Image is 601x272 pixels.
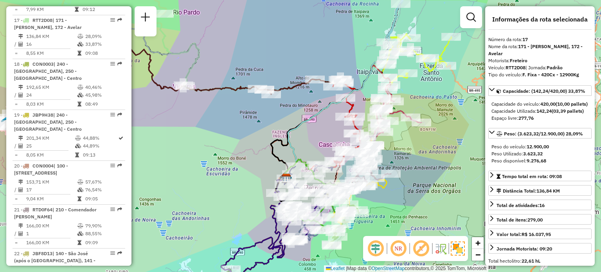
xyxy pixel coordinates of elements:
span: Peso: (3.623,32/12.900,00) 28,09% [504,131,583,137]
strong: Padrão [547,65,563,70]
strong: RTT2D08 [506,65,525,70]
i: Rota otimizada [119,136,123,141]
td: 8,55 KM [26,49,77,57]
td: 1 [26,230,77,238]
span: | 171 - [PERSON_NAME], 172 - Avelar [14,17,82,30]
span: | [346,266,347,271]
td: 88,55% [85,230,122,238]
em: Opções [110,251,115,256]
i: Total de Atividades [18,231,23,236]
div: Distância Total: [497,187,560,195]
strong: 17 [522,36,528,42]
td: 09:09 [85,239,122,247]
i: Tempo total em rota [75,153,79,157]
strong: 9.276,68 [527,158,546,164]
span: | 240 - [GEOGRAPHIC_DATA], 250 - [GEOGRAPHIC_DATA] - Centro [14,112,82,132]
td: 8,05 KM [26,151,75,159]
em: Rota exportada [117,207,122,212]
td: 153,71 KM [26,178,77,186]
td: 40,46% [85,83,122,91]
td: 79,90% [85,222,122,230]
div: Capacidade Utilizada: [491,108,588,115]
span: 18 - [14,61,82,81]
span: Total de atividades: [497,202,545,208]
div: Motorista: [488,57,592,64]
span: 19 - [14,112,82,132]
i: % de utilização do peso [75,136,81,141]
td: / [14,186,18,194]
td: 201,34 KM [26,134,75,142]
i: Total de Atividades [18,93,23,97]
td: 57,67% [85,178,122,186]
a: Capacidade: (142,24/420,00) 33,87% [488,85,592,96]
i: Tempo total em rota [77,51,81,56]
a: Exibir filtros [463,9,479,25]
span: Ocultar deslocamento [366,239,385,258]
strong: 171 - [PERSON_NAME], 172 - Avelar [488,43,583,56]
div: Peso Utilizado: [491,150,588,157]
div: Total hectolitro: [488,258,592,265]
td: = [14,195,18,203]
img: CDD Petropolis [281,173,292,184]
a: OpenStreetMap [372,266,405,271]
td: 09:08 [85,49,122,57]
em: Rota exportada [117,18,122,22]
i: Distância Total [18,34,23,39]
i: Total de Atividades [18,144,23,148]
strong: Freteiro [510,58,527,63]
em: Opções [110,61,115,66]
td: 7,99 KM [26,5,74,13]
a: Zoom out [472,249,484,261]
span: JBF8D13 [32,250,52,256]
i: % de utilização do peso [77,223,83,228]
strong: 420,00 [540,101,556,107]
span: RTD0F64 [32,207,52,213]
i: Tempo total em rota [75,7,79,12]
td: 09:12 [82,5,122,13]
i: Tempo total em rota [77,240,81,245]
strong: (03,39 pallets) [552,108,584,114]
td: 166,00 KM [26,239,77,247]
a: Zoom in [472,237,484,249]
td: = [14,151,18,159]
a: Total de itens:279,00 [488,214,592,225]
strong: 22,61 hL [522,258,540,264]
span: + [475,238,480,248]
div: Capacidade do veículo: [491,101,588,108]
a: Jornada Motorista: 09:20 [488,243,592,254]
span: Peso do veículo: [491,144,549,150]
a: Distância Total:136,84 KM [488,185,592,196]
span: | 240 - [GEOGRAPHIC_DATA], 250 - [GEOGRAPHIC_DATA] - Centro [14,61,82,81]
a: Tempo total em rota: 09:08 [488,171,592,181]
a: Leaflet [326,266,345,271]
img: Miguel Pereira [1,117,11,127]
td: / [14,91,18,99]
td: = [14,239,18,247]
div: Veículo: [488,64,592,71]
td: 136,84 KM [26,32,77,40]
img: Exibir/Ocultar setores [451,241,465,256]
td: / [14,142,18,150]
div: Tipo do veículo: [488,71,592,78]
span: 21 - [14,207,97,220]
strong: 12.900,00 [527,144,549,150]
strong: 277,76 [518,115,534,121]
i: % de utilização da cubagem [75,144,81,148]
i: % de utilização da cubagem [77,187,83,192]
span: 136,84 KM [536,188,560,194]
td: 192,65 KM [26,83,77,91]
span: Exibir rótulo [412,239,430,258]
div: Espaço livre: [491,115,588,122]
a: Total de atividades:16 [488,200,592,210]
i: % de utilização da cubagem [77,93,83,97]
td: 44,89% [83,142,118,150]
td: 09:13 [83,151,118,159]
h4: Informações da rota selecionada [488,16,592,23]
i: Total de Atividades [18,42,23,47]
i: Distância Total [18,180,23,184]
td: 28,09% [85,32,122,40]
div: Peso: (3.623,32/12.900,00) 28,09% [488,140,592,168]
span: RTT2D08 [32,17,52,23]
i: % de utilização da cubagem [77,42,83,47]
span: − [475,250,480,259]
